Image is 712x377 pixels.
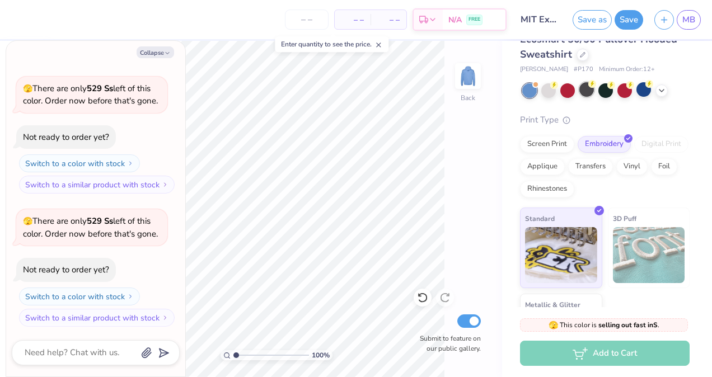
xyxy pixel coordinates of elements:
[162,181,168,188] img: Switch to a similar product with stock
[137,46,174,58] button: Collapse
[285,10,329,30] input: – –
[520,136,574,153] div: Screen Print
[23,216,32,227] span: 🫣
[613,213,636,224] span: 3D Puff
[598,321,658,329] strong: selling out fast in S
[651,158,677,175] div: Foil
[448,14,462,26] span: N/A
[19,176,175,194] button: Switch to a similar product with stock
[677,10,701,30] a: MB
[615,10,643,30] button: Save
[574,65,593,74] span: # P170
[19,288,140,305] button: Switch to a color with stock
[520,114,690,126] div: Print Type
[312,350,330,360] span: 100 %
[568,158,613,175] div: Transfers
[520,181,574,197] div: Rhinestones
[520,158,565,175] div: Applique
[23,131,109,143] div: Not ready to order yet?
[414,333,481,354] label: Submit to feature on our public gallery.
[461,93,475,103] div: Back
[682,13,695,26] span: MB
[520,65,568,74] span: [PERSON_NAME]
[525,299,580,310] span: Metallic & Glitter
[525,213,555,224] span: Standard
[377,14,400,26] span: – –
[87,83,113,94] strong: 529 Ss
[578,136,631,153] div: Embroidery
[23,264,109,275] div: Not ready to order yet?
[457,65,479,87] img: Back
[23,83,32,94] span: 🫣
[87,215,113,227] strong: 529 Ss
[634,136,688,153] div: Digital Print
[341,14,364,26] span: – –
[162,314,168,321] img: Switch to a similar product with stock
[512,8,567,31] input: Untitled Design
[19,154,140,172] button: Switch to a color with stock
[525,227,597,283] img: Standard
[275,36,388,52] div: Enter quantity to see the price.
[573,10,612,30] button: Save as
[616,158,648,175] div: Vinyl
[19,309,175,327] button: Switch to a similar product with stock
[23,83,158,107] span: There are only left of this color. Order now before that's gone.
[549,320,659,330] span: This color is .
[549,320,558,331] span: 🫣
[127,293,134,300] img: Switch to a color with stock
[469,16,480,23] span: FREE
[127,160,134,167] img: Switch to a color with stock
[23,215,158,239] span: There are only left of this color. Order now before that's gone.
[599,65,655,74] span: Minimum Order: 12 +
[613,227,685,283] img: 3D Puff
